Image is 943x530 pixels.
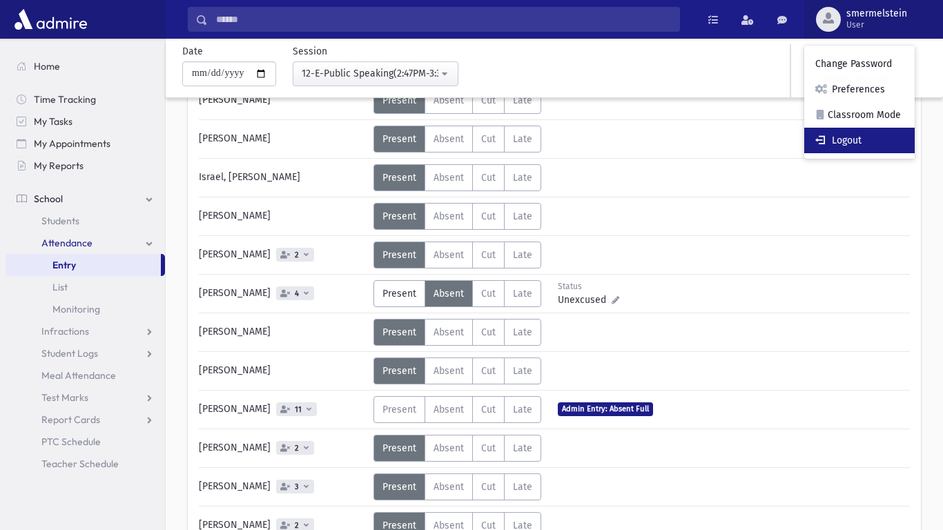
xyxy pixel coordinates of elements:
[373,435,541,462] div: AttTypes
[481,365,496,377] span: Cut
[513,326,532,338] span: Late
[34,159,84,172] span: My Reports
[373,473,541,500] div: AttTypes
[373,396,541,423] div: AttTypes
[513,133,532,145] span: Late
[182,44,203,59] label: Date
[293,61,458,86] button: 12-E-Public Speaking(2:47PM-3:30PM)
[434,326,464,338] span: Absent
[41,413,100,426] span: Report Cards
[434,442,464,454] span: Absent
[41,435,101,448] span: PTC Schedule
[434,365,464,377] span: Absent
[292,482,302,491] span: 3
[6,342,165,364] a: Student Logs
[382,365,416,377] span: Present
[34,137,110,150] span: My Appointments
[373,319,541,346] div: AttTypes
[208,7,679,32] input: Search
[373,242,541,268] div: AttTypes
[481,210,496,222] span: Cut
[292,251,302,259] span: 2
[6,110,165,132] a: My Tasks
[41,458,119,470] span: Teacher Schedule
[52,259,76,271] span: Entry
[41,369,116,382] span: Meal Attendance
[513,288,532,300] span: Late
[481,442,496,454] span: Cut
[382,133,416,145] span: Present
[382,249,416,261] span: Present
[192,126,373,153] div: [PERSON_NAME]
[34,60,60,72] span: Home
[192,242,373,268] div: [PERSON_NAME]
[513,95,532,106] span: Late
[192,164,373,191] div: Israel, [PERSON_NAME]
[481,326,496,338] span: Cut
[434,172,464,184] span: Absent
[373,164,541,191] div: AttTypes
[6,409,165,431] a: Report Cards
[513,249,532,261] span: Late
[846,8,907,19] span: smermelstein
[292,289,302,298] span: 4
[481,404,496,415] span: Cut
[382,326,416,338] span: Present
[6,364,165,386] a: Meal Attendance
[481,249,496,261] span: Cut
[382,172,416,184] span: Present
[513,442,532,454] span: Late
[558,280,619,293] div: Status
[292,444,302,453] span: 2
[192,87,373,114] div: [PERSON_NAME]
[434,210,464,222] span: Absent
[382,404,416,415] span: Present
[6,155,165,177] a: My Reports
[434,288,464,300] span: Absent
[846,19,907,30] span: User
[481,172,496,184] span: Cut
[804,128,915,153] a: Logout
[513,210,532,222] span: Late
[41,391,88,404] span: Test Marks
[481,133,496,145] span: Cut
[382,210,416,222] span: Present
[52,303,100,315] span: Monitoring
[52,281,68,293] span: List
[293,44,327,59] label: Session
[6,188,165,210] a: School
[558,293,612,307] span: Unexcused
[192,473,373,500] div: [PERSON_NAME]
[6,88,165,110] a: Time Tracking
[804,77,915,102] a: Preferences
[6,132,165,155] a: My Appointments
[6,431,165,453] a: PTC Schedule
[41,347,98,360] span: Student Logs
[373,126,541,153] div: AttTypes
[373,280,541,307] div: AttTypes
[192,435,373,462] div: [PERSON_NAME]
[481,95,496,106] span: Cut
[41,325,89,337] span: Infractions
[302,66,438,81] div: 12-E-Public Speaking(2:47PM-3:30PM)
[192,280,373,307] div: [PERSON_NAME]
[373,87,541,114] div: AttTypes
[6,210,165,232] a: Students
[513,404,532,415] span: Late
[434,481,464,493] span: Absent
[382,288,416,300] span: Present
[382,95,416,106] span: Present
[11,6,90,33] img: AdmirePro
[382,481,416,493] span: Present
[382,442,416,454] span: Present
[6,320,165,342] a: Infractions
[513,365,532,377] span: Late
[6,386,165,409] a: Test Marks
[373,357,541,384] div: AttTypes
[192,396,373,423] div: [PERSON_NAME]
[34,193,63,205] span: School
[804,102,915,128] a: Classroom Mode
[41,237,93,249] span: Attendance
[434,249,464,261] span: Absent
[373,203,541,230] div: AttTypes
